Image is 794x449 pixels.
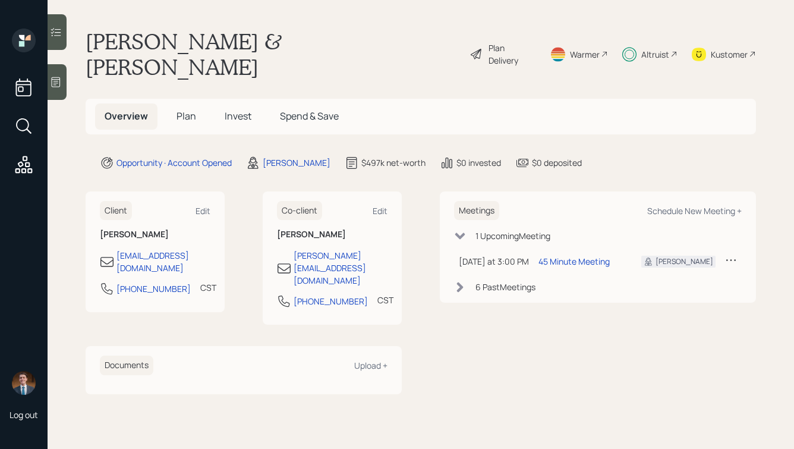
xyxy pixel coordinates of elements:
[294,249,387,287] div: [PERSON_NAME][EMAIL_ADDRESS][DOMAIN_NAME]
[116,249,210,274] div: [EMAIL_ADDRESS][DOMAIN_NAME]
[456,156,501,169] div: $0 invested
[277,230,387,240] h6: [PERSON_NAME]
[570,48,600,61] div: Warmer
[225,109,251,123] span: Invest
[361,156,426,169] div: $497k net-worth
[12,371,36,395] img: hunter_neumayer.jpg
[86,29,460,80] h1: [PERSON_NAME] & [PERSON_NAME]
[294,295,368,307] div: [PHONE_NUMBER]
[647,205,742,216] div: Schedule New Meeting +
[711,48,748,61] div: Kustomer
[116,156,232,169] div: Opportunity · Account Opened
[177,109,196,123] span: Plan
[10,409,38,420] div: Log out
[459,255,529,268] div: [DATE] at 3:00 PM
[105,109,148,123] span: Overview
[656,256,713,267] div: [PERSON_NAME]
[454,201,499,221] h6: Meetings
[489,42,535,67] div: Plan Delivery
[263,156,330,169] div: [PERSON_NAME]
[100,230,210,240] h6: [PERSON_NAME]
[532,156,582,169] div: $0 deposited
[377,294,393,306] div: CST
[641,48,669,61] div: Altruist
[475,281,535,293] div: 6 Past Meeting s
[475,230,550,242] div: 1 Upcoming Meeting
[538,255,610,268] div: 45 Minute Meeting
[116,282,191,295] div: [PHONE_NUMBER]
[100,356,153,375] h6: Documents
[280,109,339,123] span: Spend & Save
[196,205,210,216] div: Edit
[100,201,132,221] h6: Client
[373,205,387,216] div: Edit
[200,281,216,294] div: CST
[277,201,322,221] h6: Co-client
[354,360,387,371] div: Upload +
